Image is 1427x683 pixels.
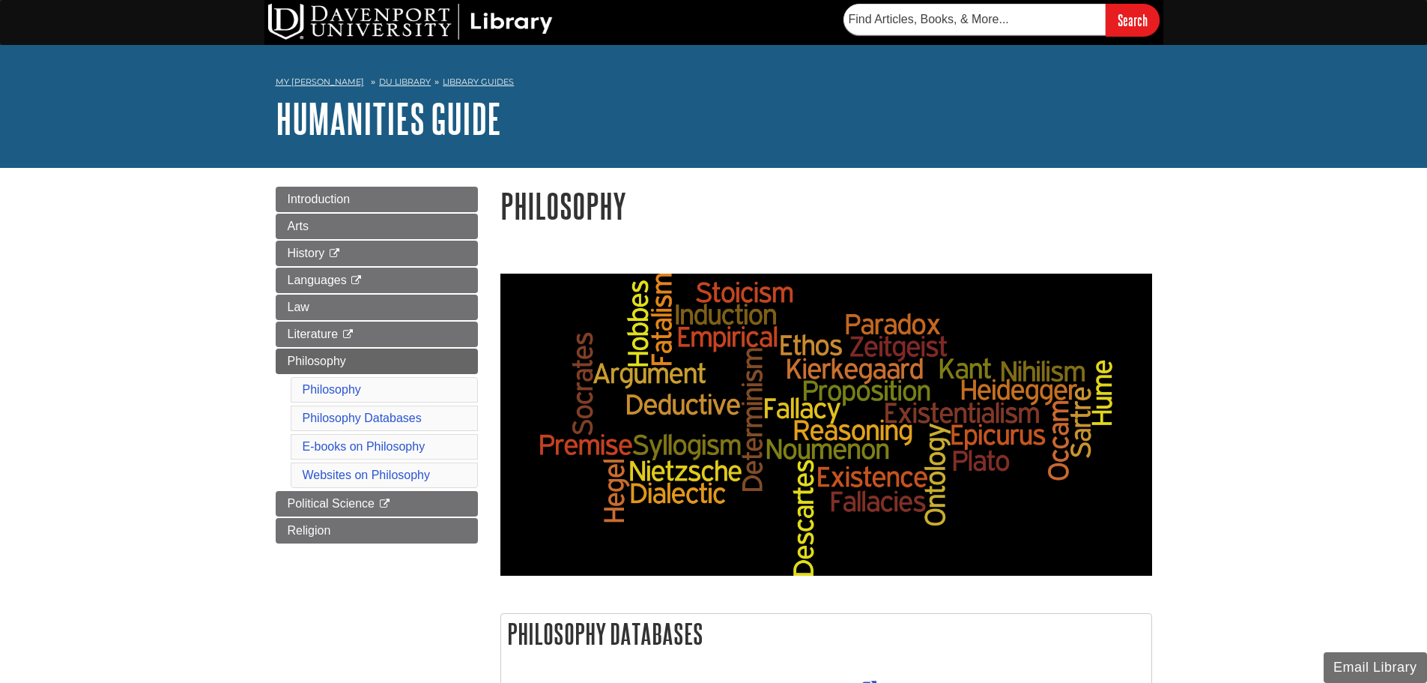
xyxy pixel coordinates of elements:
[276,214,478,239] a: Arts
[843,4,1106,35] input: Find Articles, Books, & More...
[501,614,1151,654] h2: Philosophy Databases
[276,349,478,374] a: Philosophy
[379,76,431,87] a: DU Library
[843,4,1160,36] form: Searches DU Library's articles, books, and more
[276,187,478,544] div: Guide Page Menu
[1324,652,1427,683] button: Email Library
[276,295,478,320] a: Law
[268,4,553,40] img: DU Library
[303,440,425,453] a: E-books on Philosophy
[1106,4,1160,36] input: Search
[276,268,478,293] a: Languages
[288,328,339,340] span: Literature
[276,187,478,212] a: Introduction
[288,247,325,259] span: History
[350,276,363,286] i: This link opens in a new window
[303,383,361,396] a: Philosophy
[328,249,341,259] i: This link opens in a new window
[500,187,1152,225] h1: Philosophy
[288,497,375,510] span: Political Science
[288,301,309,313] span: Law
[276,322,478,347] a: Literature
[378,499,390,509] i: This link opens in a new window
[288,524,331,537] span: Religion
[276,518,478,544] a: Religion
[288,193,351,205] span: Introduction
[276,95,501,142] a: Humanities Guide
[276,76,364,88] a: My [PERSON_NAME]
[342,330,354,340] i: This link opens in a new window
[276,241,478,266] a: History
[500,274,1152,577] img: Philosophical Terms and People of Impact
[288,355,346,367] span: Philosophy
[303,469,430,481] a: Websites on Philosophy
[288,220,309,232] span: Arts
[443,76,514,87] a: Library Guides
[303,412,422,424] a: Philosophy Databases
[288,274,347,286] span: Languages
[276,72,1152,96] nav: breadcrumb
[276,491,478,517] a: Political Science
